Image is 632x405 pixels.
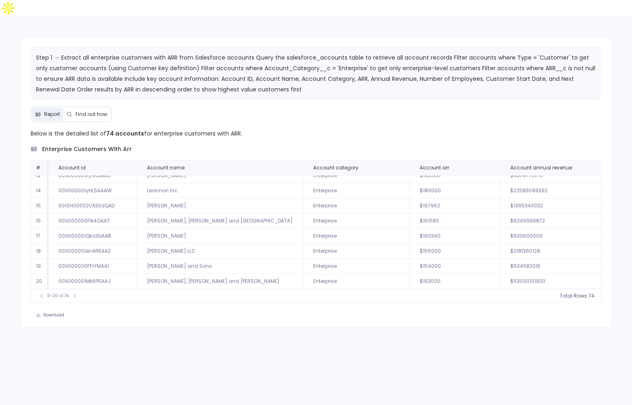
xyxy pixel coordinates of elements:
td: 001i000001yHL5AAAW [49,183,137,198]
td: $2181360128 [500,244,623,259]
td: 15 [31,198,49,214]
td: 18 [31,244,49,259]
td: 001i000000FFrYMAA1 [49,259,137,274]
td: [PERSON_NAME] [137,229,303,244]
td: $4374770176 [500,168,623,183]
td: $1365340032 [500,198,623,214]
td: [PERSON_NAME], [PERSON_NAME] and [GEOGRAPHIC_DATA] [137,214,303,229]
span: Step 1 → Extract all enterprise customers with ARR from Salesforce accounts Query the salesforce_... [36,53,595,93]
td: Enterprise [303,168,409,183]
td: $160340 [409,229,500,244]
button: Find out how [63,108,111,121]
span: Account arr [420,165,449,171]
td: 001i000001enARKAA2 [49,244,137,259]
td: 001i000001Ry9OxAAJ [49,168,137,183]
td: $161580 [409,214,500,229]
td: [PERSON_NAME] and Sons [137,259,303,274]
td: Enterprise [303,259,409,274]
td: $182500 [409,168,500,183]
td: 001i000000FIk4OAAT [49,214,137,229]
span: Account annual revenue [510,165,572,171]
span: Account id [58,165,86,171]
td: Leannon Inc [137,183,303,198]
td: Enterprise [303,229,409,244]
strong: 74 accounts [106,129,144,138]
td: $630600000 [500,229,623,244]
td: $154000 [409,259,500,274]
td: 13 [31,168,49,183]
td: $155000 [409,244,500,259]
td: 001i000001Mk6P5AAJ [49,274,137,289]
span: 11-20 of 74 [47,293,69,299]
td: 14 [31,183,49,198]
td: 19 [31,259,49,274]
td: 0010H00002VX32dQAD [49,198,137,214]
span: Account name [147,165,185,171]
span: Total Rows: [560,293,588,299]
p: Below is the detailed list of for enterprise customers with ARR. [31,129,602,138]
td: $6249999872 [500,214,623,229]
span: Find out how [76,111,107,118]
td: Enterprise [303,274,409,289]
span: Account category [313,165,358,171]
td: 20 [31,274,49,289]
td: 001i000001Qko2bAAB [49,229,137,244]
td: $180000 [409,183,500,198]
td: Enterprise [303,244,409,259]
td: [PERSON_NAME] LLC [137,244,303,259]
td: Enterprise [303,198,409,214]
span: Report [44,111,60,118]
span: enterprise customers with arr [42,145,132,154]
td: 16 [31,214,49,229]
td: Enterprise [303,214,409,229]
span: # [36,164,40,171]
button: Report [32,108,63,121]
td: $53010001920 [500,274,623,289]
td: [PERSON_NAME], [PERSON_NAME] and [PERSON_NAME] [137,274,303,289]
td: 17 [31,229,49,244]
span: 74 [588,293,594,299]
td: [PERSON_NAME] [137,168,303,183]
td: $153000 [409,274,500,289]
td: $22583099392 [500,183,623,198]
td: $534582016 [500,259,623,274]
td: $167962 [409,198,500,214]
button: Download [31,309,69,321]
td: [PERSON_NAME] [137,198,303,214]
td: Enterprise [303,183,409,198]
span: Download [43,312,64,318]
